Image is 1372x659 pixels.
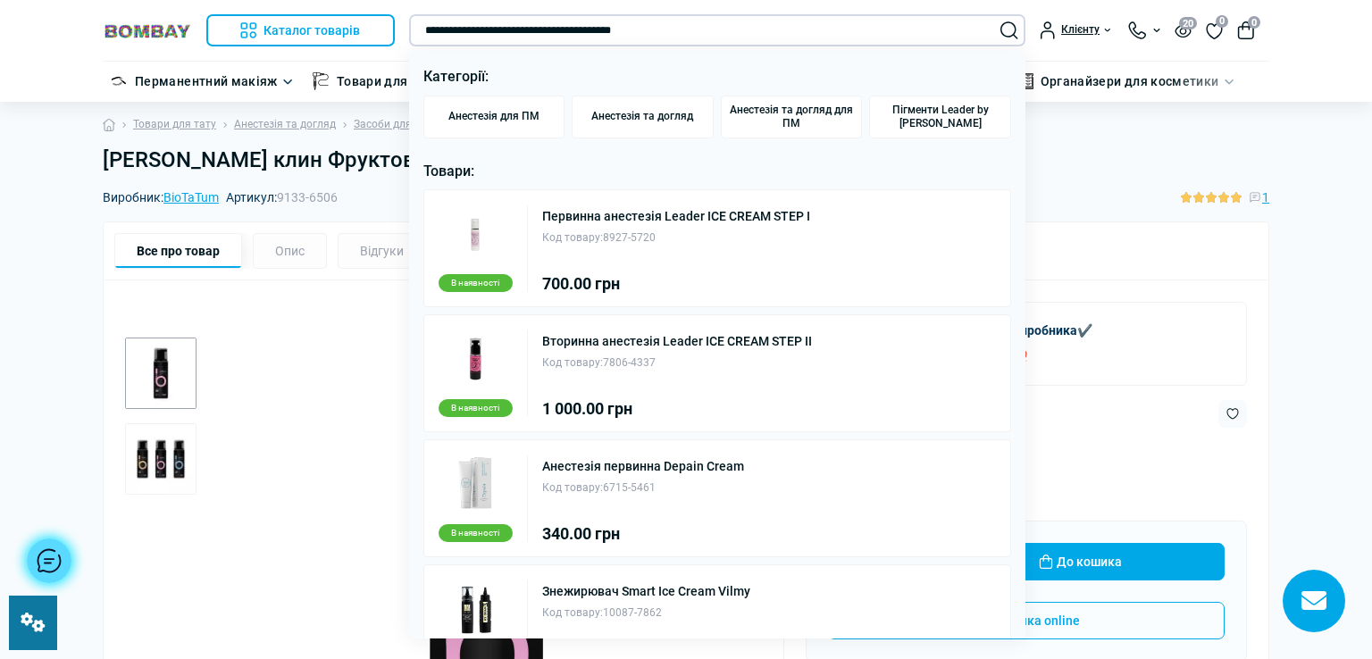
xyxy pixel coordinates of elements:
div: 700.00 грн [542,276,810,292]
img: Анестезія первинна Depain Cream [448,455,503,510]
a: Перманентний макіяж [135,71,278,91]
span: 20 [1179,17,1197,29]
div: 7806-4337 [542,355,812,371]
div: 340.00 грн [542,526,744,542]
img: Товари для тату [312,72,330,90]
p: Товари: [423,160,1012,183]
span: Код товару: [542,606,603,619]
button: 20 [1175,22,1192,38]
div: В наявності [439,274,513,292]
button: Каталог товарів [206,14,395,46]
a: Анестезія первинна Depain Cream [542,460,744,472]
span: Код товару: [542,231,603,244]
span: Анестезія та догляд для ПМ [729,104,855,130]
span: 0 [1248,16,1260,29]
a: Вторинна анестезія Leader ICE CREAM STEP II [542,335,812,347]
img: Перманентний макіяж [110,72,128,90]
a: Пігменти Leader by [PERSON_NAME] [869,96,1011,138]
a: Знежирювач Smart Ice Cream Vilmy [542,585,750,597]
span: Код товару: [542,356,603,369]
a: Анестезія та догляд для ПМ [721,96,863,138]
a: Анестезія та догляд [572,96,714,138]
img: BOMBAY [103,22,192,39]
a: Первинна анестезія Leader ICE CREAM STEP I [542,210,810,222]
img: Знежирювач Smart Ice Cream Vilmy [448,580,503,635]
button: Search [1000,21,1018,39]
div: В наявності [439,524,513,542]
a: Органайзери для косметики [1041,71,1219,91]
span: 0 [1216,15,1228,28]
button: 0 [1237,21,1255,39]
span: Пігменти Leader by [PERSON_NAME] [877,104,1003,130]
div: В наявності [439,399,513,417]
img: Вторинна анестезія Leader ICE CREAM STEP II [448,329,503,385]
div: 10087-7862 [542,605,750,621]
div: 1 000.00 грн [542,401,812,417]
p: Категорії: [423,65,1012,88]
span: Код товару: [542,481,603,494]
div: 6715-5461 [542,480,744,496]
span: Анестезія для ПМ [448,110,540,123]
a: Анестезія для ПМ [423,96,565,138]
img: Первинна анестезія Leader ICE CREAM STEP I [448,204,503,260]
a: Товари для тату [337,71,438,91]
div: 8927-5720 [542,229,810,246]
span: Анестезія та догляд [591,110,693,123]
a: 0 [1206,21,1223,40]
